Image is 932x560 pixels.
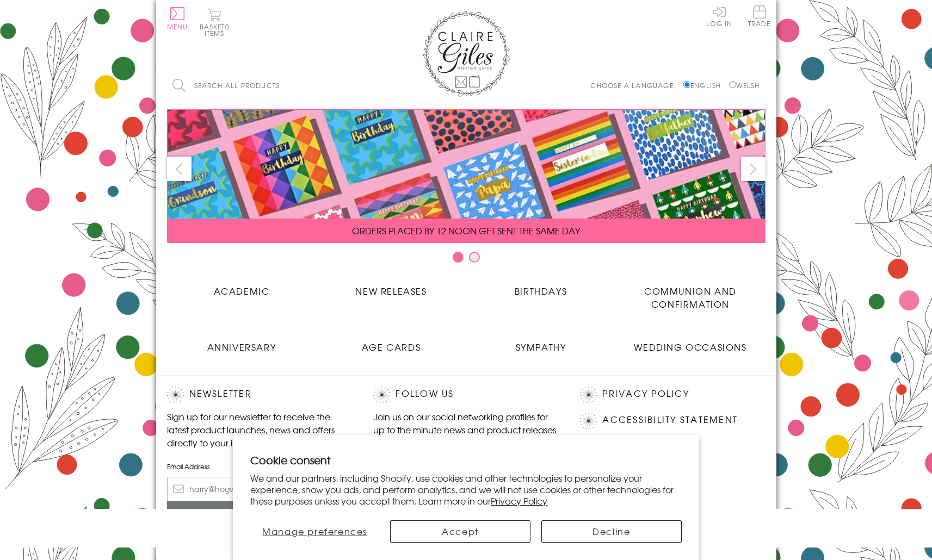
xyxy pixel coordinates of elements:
[748,5,771,27] span: Trade
[355,284,427,297] span: New Releases
[466,276,616,297] a: Birthdays
[466,332,616,353] a: Sympathy
[167,501,352,526] input: Subscribe
[644,284,737,310] span: Communion and Confirmation
[741,157,766,181] button: next
[207,340,276,353] span: Anniversary
[541,520,682,543] button: Decline
[317,332,466,353] a: Age Cards
[683,81,690,88] input: English
[469,252,480,263] button: Carousel Page 2
[214,284,270,297] span: Academic
[262,525,367,538] span: Manage preferences
[167,410,352,449] p: Sign up for our newsletter to receive the latest product launches, news and offers directly to yo...
[390,520,530,543] button: Accept
[729,80,760,90] label: Welsh
[352,224,580,237] span: ORDERS PLACED BY 12 NOON GET SENT THE SAME DAY
[515,284,567,297] span: Birthdays
[491,494,547,507] a: Privacy Policy
[167,477,352,501] input: harry@hogwarts.edu
[748,5,771,29] a: Trade
[616,332,766,353] a: Wedding Occasions
[362,340,421,353] span: Age Cards
[634,340,746,353] span: Wedding Occasions
[423,11,510,97] img: Claire Giles Greetings Cards
[167,462,352,471] label: Email Address
[250,520,379,543] button: Manage preferences
[167,22,188,32] span: Menu
[167,7,188,30] button: Menu
[729,81,736,88] input: Welsh
[167,276,317,297] a: Academic
[590,80,681,90] p: Choose a language:
[167,387,352,403] h2: Newsletter
[616,276,766,310] a: Communion and Confirmation
[167,157,192,181] button: prev
[317,276,466,297] a: New Releases
[200,9,230,36] button: Basket0 items
[167,251,766,268] div: Carousel Pagination
[602,387,689,401] a: Privacy Policy
[347,73,357,98] input: Search
[373,410,558,449] p: Join us on our social networking profiles for up to the minute news and product releases the mome...
[602,413,738,427] a: Accessibility Statement
[250,452,682,468] h2: Cookie consent
[250,472,682,506] p: We and our partners, including Shopify, use cookies and other technologies to personalize your ex...
[167,332,317,353] a: Anniversary
[373,387,558,403] h2: Follow Us
[167,73,357,98] input: Search all products
[683,80,726,90] label: English
[516,340,566,353] span: Sympathy
[453,252,464,263] button: Carousel Page 1 (Current Slide)
[706,5,732,27] a: Log In
[205,22,230,38] span: 0 items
